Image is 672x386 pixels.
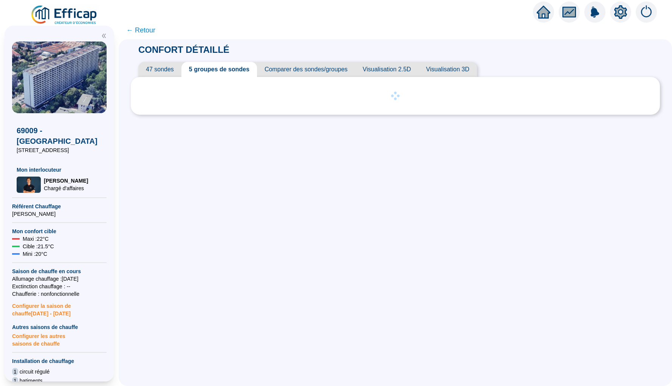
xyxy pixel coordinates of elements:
[23,243,54,250] span: Cible : 21.5 °C
[12,210,107,218] span: [PERSON_NAME]
[12,377,18,384] span: 1
[23,250,47,258] span: Mini : 20 °C
[126,25,155,35] span: ← Retour
[12,290,107,298] span: Chaufferie : non fonctionnelle
[418,62,477,77] span: Visualisation 3D
[131,45,237,55] span: CONFORT DÉTAILLÉ
[181,62,257,77] span: 5 groupes de sondes
[12,283,107,290] span: Exctinction chauffage : --
[12,298,107,317] span: Configurer la saison de chauffe [DATE] - [DATE]
[12,323,107,331] span: Autres saisons de chauffe
[30,5,99,26] img: efficap energie logo
[12,203,107,210] span: Référent Chauffage
[12,228,107,235] span: Mon confort cible
[44,177,88,185] span: [PERSON_NAME]
[17,146,102,154] span: [STREET_ADDRESS]
[257,62,355,77] span: Comparer des sondes/groupes
[584,2,605,23] img: alerts
[20,377,43,384] span: batiments
[12,368,18,375] span: 1
[537,5,550,19] span: home
[562,5,576,19] span: fund
[17,125,102,146] span: 69009 - [GEOGRAPHIC_DATA]
[17,166,102,174] span: Mon interlocuteur
[12,268,107,275] span: Saison de chauffe en cours
[23,235,49,243] span: Maxi : 22 °C
[12,357,107,365] span: Installation de chauffage
[44,185,88,192] span: Chargé d'affaires
[614,5,627,19] span: setting
[12,331,107,348] span: Configurer les autres saisons de chauffe
[138,62,181,77] span: 47 sondes
[636,2,657,23] img: alerts
[101,33,107,38] span: double-left
[20,368,50,375] span: circuit régulé
[12,275,107,283] span: Allumage chauffage : [DATE]
[355,62,419,77] span: Visualisation 2.5D
[17,177,41,193] img: Chargé d'affaires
